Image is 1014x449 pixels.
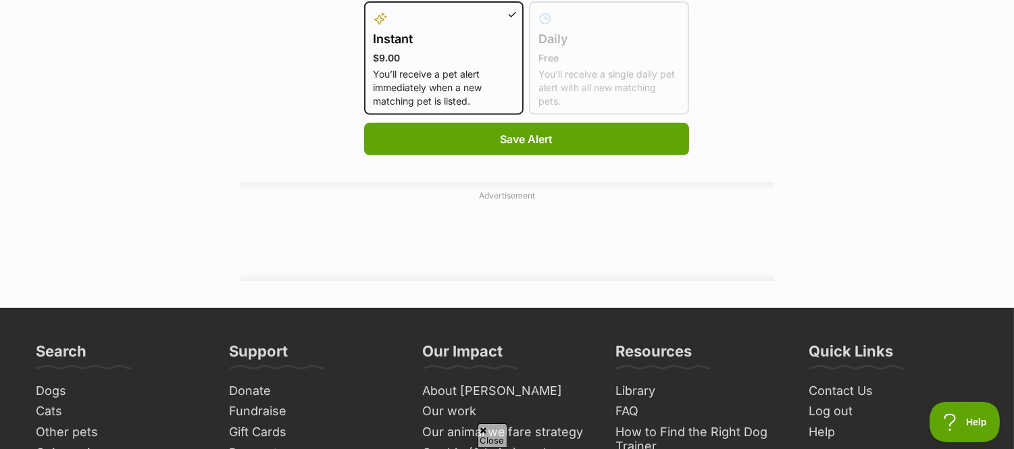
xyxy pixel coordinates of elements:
[804,381,984,402] a: Contact Us
[224,381,404,402] a: Donate
[417,401,597,422] a: Our work
[31,381,211,402] a: Dogs
[611,381,790,402] a: Library
[611,401,790,422] a: FAQ
[538,30,680,49] h4: Daily
[364,123,689,155] button: Save Alert
[538,68,680,108] p: You’ll receive a single daily pet alert with all new matching pets.
[36,342,87,369] h3: Search
[374,51,515,65] p: $9.00
[224,422,404,443] a: Gift Cards
[374,68,515,108] p: You’ll receive a pet alert immediately when a new matching pet is listed.
[230,342,288,369] h3: Support
[31,422,211,443] a: Other pets
[804,422,984,443] a: Help
[417,381,597,402] a: About [PERSON_NAME]
[417,422,597,443] a: Our animal welfare strategy
[224,401,404,422] a: Fundraise
[240,182,774,281] div: Advertisement
[374,30,515,49] h4: Instant
[423,342,503,369] h3: Our Impact
[31,401,211,422] a: Cats
[500,131,553,147] span: Save Alert
[478,423,507,447] span: Close
[538,51,680,65] p: Free
[804,401,984,422] a: Log out
[809,342,894,369] h3: Quick Links
[930,402,1000,442] iframe: Help Scout Beacon - Open
[616,342,692,369] h3: Resources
